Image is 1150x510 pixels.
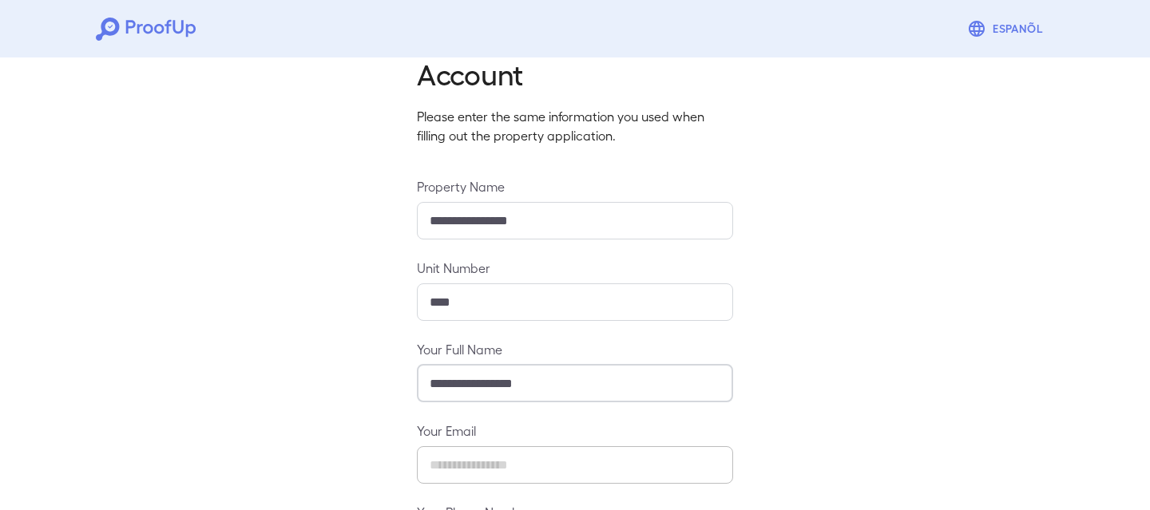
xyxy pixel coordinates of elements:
[961,13,1054,45] button: Espanõl
[417,177,733,196] label: Property Name
[417,259,733,277] label: Unit Number
[417,107,733,145] p: Please enter the same information you used when filling out the property application.
[417,421,733,440] label: Your Email
[417,340,733,358] label: Your Full Name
